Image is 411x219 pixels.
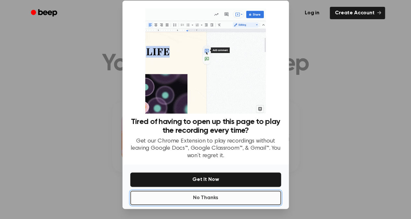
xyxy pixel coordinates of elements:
button: Get It Now [130,172,281,187]
a: Beep [26,7,63,20]
p: Get our Chrome Extension to play recordings without leaving Google Docs™, Google Classroom™, & Gm... [130,138,281,160]
h3: Tired of having to open up this page to play the recording every time? [130,117,281,135]
a: Create Account [330,7,385,19]
a: Log in [298,6,326,21]
img: Beep extension in action [145,8,266,114]
button: No Thanks [130,191,281,205]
